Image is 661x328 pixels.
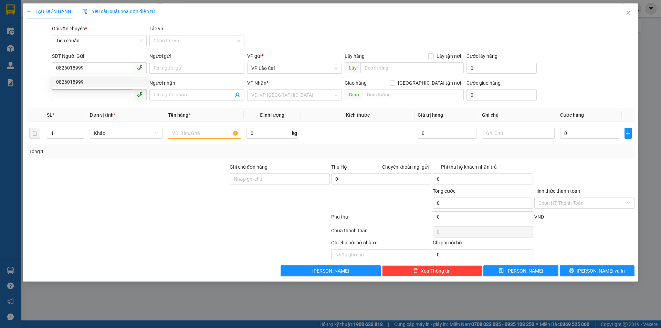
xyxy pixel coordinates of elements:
[230,173,330,184] input: Ghi chú đơn hàng
[230,164,267,170] label: Ghi chú đơn hàng
[421,267,451,275] span: Xóa Thông tin
[625,128,632,139] button: plus
[149,79,244,87] div: Người nhận
[137,65,143,70] span: phone
[168,128,241,139] input: VD: Bàn, Ghế
[3,26,69,38] strong: 024 3236 3236 -
[6,46,66,64] span: Gửi hàng Hạ Long: Hotline:
[534,214,544,220] span: VND
[247,52,342,60] div: VP gửi
[625,130,631,136] span: plus
[560,265,634,276] button: printer[PERSON_NAME] và In
[27,9,71,14] span: TẠO ĐƠN HÀNG
[499,268,504,274] span: save
[330,227,432,239] div: Chưa thanh toán
[569,268,574,274] span: printer
[433,188,455,194] span: Tổng cước
[345,53,365,59] span: Lấy hàng
[149,52,244,60] div: Người gửi
[56,78,143,86] div: 0826018999
[379,163,431,171] span: Chuyển khoản ng. gửi
[330,213,432,225] div: Phụ thu
[82,9,155,14] span: Yêu cầu xuất hóa đơn điện tử
[331,164,347,170] span: Thu Hộ
[331,239,431,249] div: Ghi chú nội bộ nhà xe
[27,9,31,14] span: plus
[7,3,65,18] strong: Công ty TNHH Phúc Xuyên
[363,89,464,100] input: Dọc đường
[577,267,625,275] span: [PERSON_NAME] và In
[466,53,497,59] label: Cước lấy hàng
[312,267,349,275] span: [PERSON_NAME]
[345,89,363,100] span: Giao
[466,63,537,74] input: Cước lấy hàng
[382,265,482,276] button: deleteXóa Thông tin
[281,265,381,276] button: [PERSON_NAME]
[47,112,52,118] span: SL
[149,26,163,31] label: Tác vụ
[29,128,40,139] button: delete
[29,148,255,155] div: Tổng: 1
[346,112,370,118] span: Kích thước
[418,112,443,118] span: Giá trị hàng
[3,20,69,44] span: Gửi hàng [GEOGRAPHIC_DATA]: Hotline:
[52,52,147,60] div: SĐT Người Gửi
[235,92,240,98] span: user-add
[619,3,638,23] button: Close
[434,52,464,60] span: Lấy tận nơi
[418,128,476,139] input: 0
[626,10,631,15] span: close
[247,80,266,86] span: VP Nhận
[479,108,558,122] th: Ghi chú
[251,63,338,73] span: VP Lào Cai
[345,62,360,73] span: Lấy
[506,267,543,275] span: [PERSON_NAME]
[82,9,88,14] img: icon
[395,79,464,87] span: [GEOGRAPHIC_DATA] tận nơi
[413,268,418,274] span: delete
[168,112,190,118] span: Tên hàng
[90,112,116,118] span: Đơn vị tính
[534,188,580,194] label: Hình thức thanh toán
[466,80,501,86] label: Cước giao hàng
[483,265,558,276] button: save[PERSON_NAME]
[433,239,533,249] div: Chi phí nội bộ
[331,249,431,260] input: Nhập ghi chú
[137,92,143,97] span: phone
[482,128,555,139] input: Ghi Chú
[360,62,464,73] input: Dọc đường
[560,112,584,118] span: Cước hàng
[260,112,284,118] span: Định lượng
[14,32,69,44] strong: 0888 827 827 - 0848 827 827
[438,163,500,171] span: Phí thu hộ khách nhận trả
[52,26,87,31] span: Gói vận chuyển
[345,80,367,86] span: Giao hàng
[466,89,537,100] input: Cước giao hàng
[94,128,159,138] span: Khác
[56,35,143,46] span: Tiêu chuẩn
[291,128,298,139] span: kg
[52,76,147,87] div: 0826018999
